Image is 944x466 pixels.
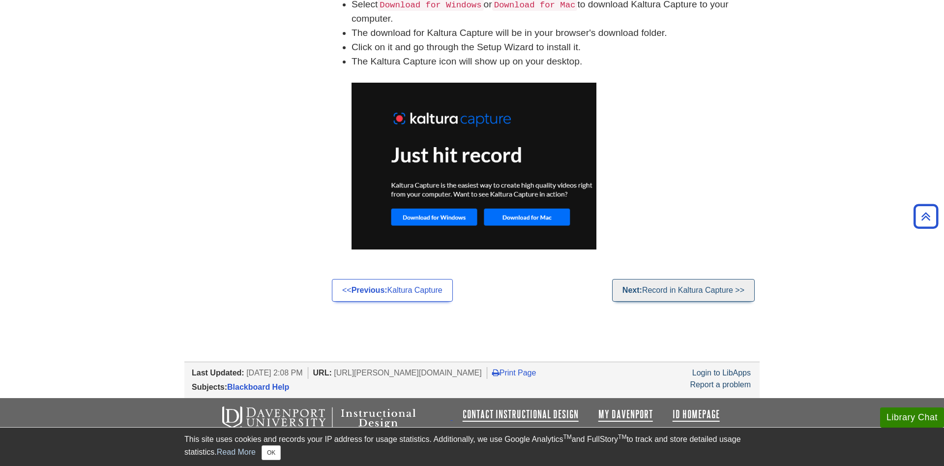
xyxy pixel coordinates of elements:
span: [URL][PERSON_NAME][DOMAIN_NAME] [334,369,482,377]
a: Next:Record in Kaltura Capture >> [612,279,755,302]
sup: TM [563,434,571,440]
img: kaltura capture download [352,83,596,249]
a: Blackboard Help [227,383,289,391]
a: Print Page [492,369,536,377]
a: <<Previous:Kaltura Capture [332,279,453,302]
a: Report a problem [690,380,751,389]
span: Subjects: [192,383,227,391]
li: Click on it and go through the Setup Wizard to install it. [352,40,760,55]
li: The download for Kaltura Capture will be in your browser's download folder. [352,26,760,40]
button: Library Chat [880,407,944,428]
i: Print Page [492,369,500,376]
a: Back to Top [910,210,942,223]
a: Contact Instructional Design [463,408,579,420]
img: Davenport University Instructional Design [214,405,450,430]
strong: Next: [622,286,642,294]
a: ID Homepage [673,408,720,420]
a: My Davenport [598,408,653,420]
sup: TM [618,434,626,440]
div: This site uses cookies and records your IP address for usage statistics. Additionally, we use Goo... [184,434,760,460]
a: Login to LibApps [692,369,751,377]
button: Close [262,445,281,460]
span: URL: [313,369,332,377]
span: [DATE] 2:08 PM [246,369,302,377]
li: The Kaltura Capture icon will show up on your desktop. [352,55,760,249]
strong: Previous: [352,286,387,294]
a: Read More [217,448,256,456]
span: Last Updated: [192,369,244,377]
